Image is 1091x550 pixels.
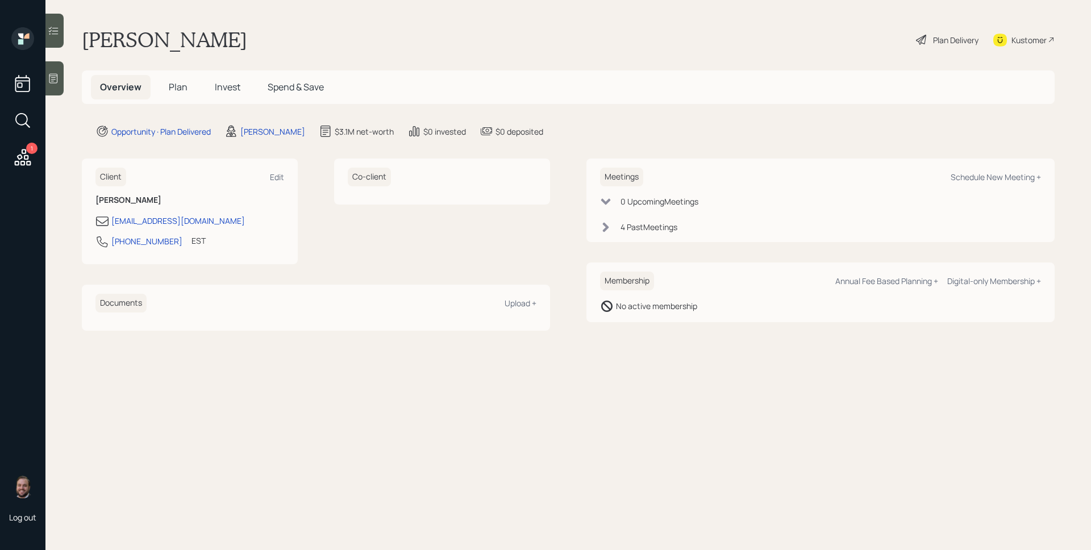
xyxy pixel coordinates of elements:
div: [PERSON_NAME] [240,126,305,137]
div: $3.1M net-worth [335,126,394,137]
div: Schedule New Meeting + [951,172,1041,182]
div: Digital-only Membership + [947,276,1041,286]
div: [EMAIL_ADDRESS][DOMAIN_NAME] [111,215,245,227]
div: EST [191,235,206,247]
span: Spend & Save [268,81,324,93]
div: 4 Past Meeting s [621,221,677,233]
div: $0 invested [423,126,466,137]
h6: [PERSON_NAME] [95,195,284,205]
h1: [PERSON_NAME] [82,27,247,52]
div: Opportunity · Plan Delivered [111,126,211,137]
div: 1 [26,143,38,154]
span: Plan [169,81,188,93]
div: Log out [9,512,36,523]
h6: Co-client [348,168,391,186]
img: james-distasi-headshot.png [11,476,34,498]
div: Kustomer [1011,34,1047,46]
h6: Membership [600,272,654,290]
div: Edit [270,172,284,182]
h6: Client [95,168,126,186]
div: 0 Upcoming Meeting s [621,195,698,207]
div: Upload + [505,298,536,309]
span: Invest [215,81,240,93]
div: [PHONE_NUMBER] [111,235,182,247]
div: $0 deposited [495,126,543,137]
h6: Documents [95,294,147,312]
div: Plan Delivery [933,34,978,46]
div: No active membership [616,300,697,312]
h6: Meetings [600,168,643,186]
span: Overview [100,81,141,93]
div: Annual Fee Based Planning + [835,276,938,286]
